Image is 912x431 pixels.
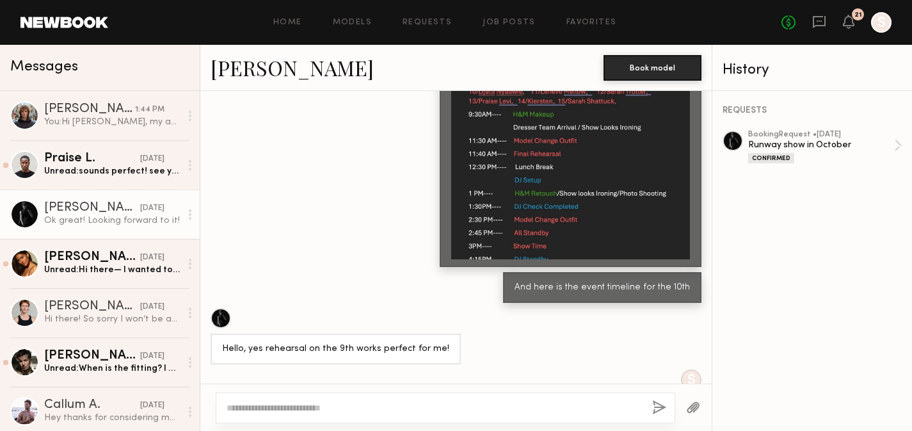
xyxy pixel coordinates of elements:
a: Job Posts [483,19,536,27]
div: [PERSON_NAME] [44,103,135,116]
a: Requests [403,19,452,27]
div: Hello, yes rehearsal on the 9th works perfect for me! [222,342,449,357]
div: Confirmed [748,153,794,163]
div: Ok great! Looking forward to it! [44,215,180,227]
div: [DATE] [140,301,164,313]
div: Unread: Hi there— I wanted to reach out to let you know that I unfortunately will not be able to ... [44,264,180,276]
div: Unread: sounds perfect! see you [DATE] [44,165,180,177]
div: [DATE] [140,153,164,165]
div: [PERSON_NAME] [44,202,140,215]
div: [DATE] [140,202,164,215]
div: booking Request • [DATE] [748,131,894,139]
div: REQUESTS [723,106,902,115]
div: Runway show in October [748,139,894,151]
a: Favorites [566,19,617,27]
div: Hey thanks for considering me. I’m on a shoot in LA on [DATE]-[DATE] so I won’t be able to do this. [44,412,180,424]
button: Book model [604,55,701,81]
div: Praise L. [44,152,140,165]
div: And here is the event timeline for the 10th [515,281,690,295]
div: 1:44 PM [135,104,164,116]
a: Home [273,19,302,27]
a: [PERSON_NAME] [211,54,374,81]
a: Models [333,19,372,27]
a: S [871,12,892,33]
a: Book model [604,61,701,72]
div: [PERSON_NAME] [44,350,140,362]
div: You: Hi [PERSON_NAME], my apologies for the last minute change, it looks like my client shortened... [44,116,180,128]
div: Callum A. [44,399,140,412]
div: [DATE] [140,400,164,412]
div: [DATE] [140,252,164,264]
div: History [723,63,902,77]
span: Messages [10,60,78,74]
div: [DATE] [140,350,164,362]
div: [PERSON_NAME] [44,300,140,313]
a: bookingRequest •[DATE]Runway show in OctoberConfirmed [748,131,902,163]
div: Unread: When is the fitting? I am unfortunately away with family this week! [44,362,180,375]
div: [PERSON_NAME] [44,251,140,264]
div: Hi there! So sorry I won’t be able to make it to the show as I am already booked, but thank you f... [44,313,180,325]
div: 21 [854,12,862,19]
